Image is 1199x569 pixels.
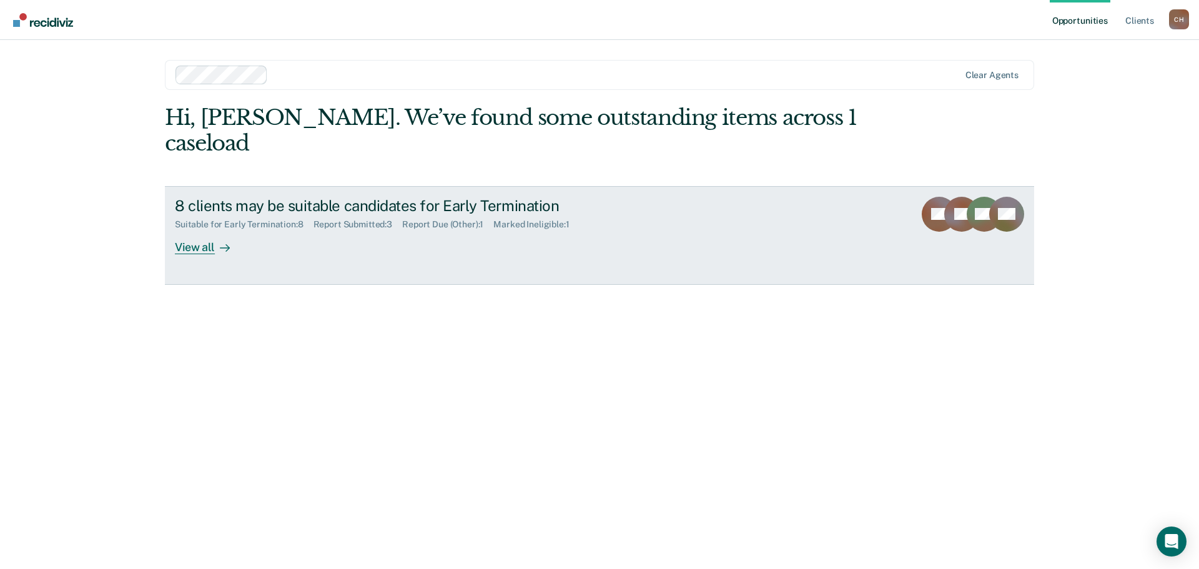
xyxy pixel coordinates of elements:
div: View all [175,230,245,254]
a: 8 clients may be suitable candidates for Early TerminationSuitable for Early Termination:8Report ... [165,186,1034,285]
div: Report Submitted : 3 [313,219,403,230]
div: Report Due (Other) : 1 [402,219,493,230]
div: Marked Ineligible : 1 [493,219,579,230]
button: Profile dropdown button [1169,9,1189,29]
div: Open Intercom Messenger [1157,527,1187,557]
div: 8 clients may be suitable candidates for Early Termination [175,197,613,215]
img: Recidiviz [13,13,73,27]
div: Suitable for Early Termination : 8 [175,219,313,230]
div: C H [1169,9,1189,29]
div: Hi, [PERSON_NAME]. We’ve found some outstanding items across 1 caseload [165,105,861,156]
div: Clear agents [965,70,1019,81]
